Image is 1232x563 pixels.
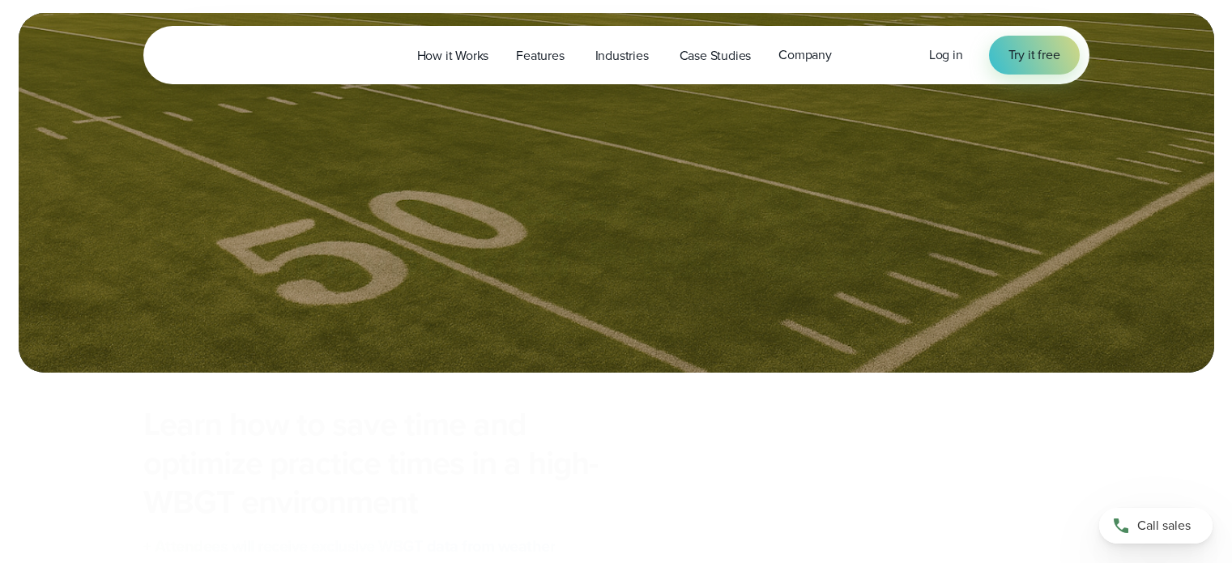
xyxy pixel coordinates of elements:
[403,39,503,72] a: How it Works
[516,46,564,66] span: Features
[929,45,963,65] a: Log in
[1099,508,1213,544] a: Call sales
[1137,516,1191,535] span: Call sales
[595,46,649,66] span: Industries
[1008,45,1060,65] span: Try it free
[680,46,752,66] span: Case Studies
[666,39,765,72] a: Case Studies
[989,36,1080,75] a: Try it free
[778,45,832,65] span: Company
[417,46,489,66] span: How it Works
[929,45,963,64] span: Log in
